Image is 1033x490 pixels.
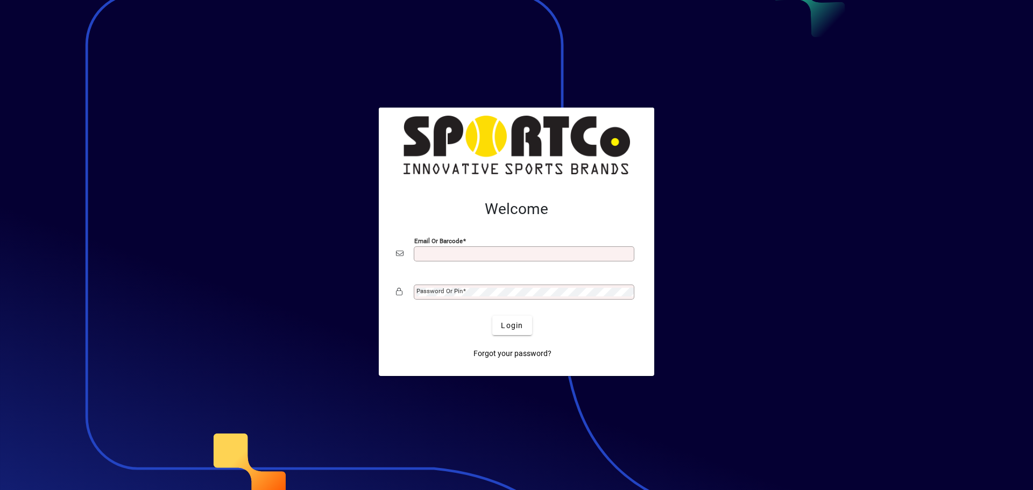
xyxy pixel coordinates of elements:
[416,287,463,295] mat-label: Password or Pin
[414,237,463,245] mat-label: Email or Barcode
[492,316,532,335] button: Login
[501,320,523,331] span: Login
[469,344,556,363] a: Forgot your password?
[396,200,637,218] h2: Welcome
[473,348,551,359] span: Forgot your password?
